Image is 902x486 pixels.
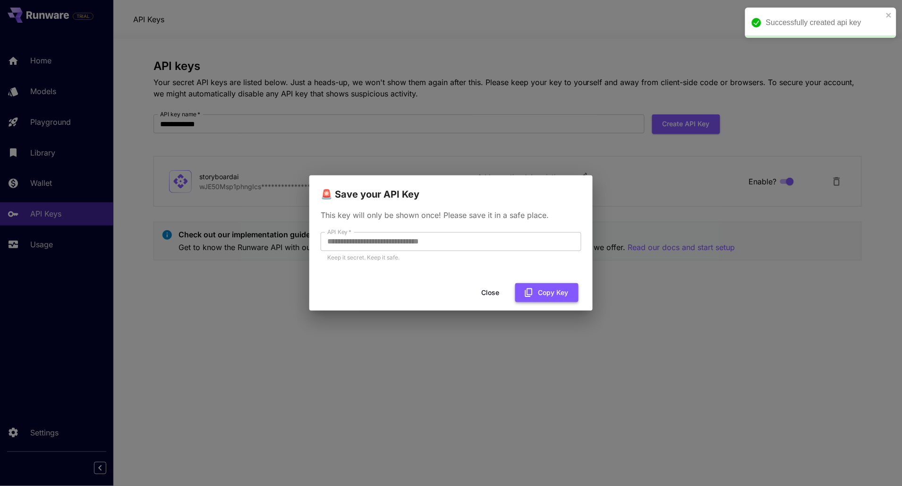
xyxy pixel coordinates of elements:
label: API Key [327,228,352,236]
p: This key will only be shown once! Please save it in a safe place. [321,209,581,221]
div: Successfully created api key [766,17,883,28]
button: close [886,11,893,19]
h2: 🚨 Save your API Key [309,175,593,202]
button: Close [469,283,511,303]
button: Copy Key [515,283,579,303]
p: Keep it secret. Keep it safe. [327,253,575,262]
